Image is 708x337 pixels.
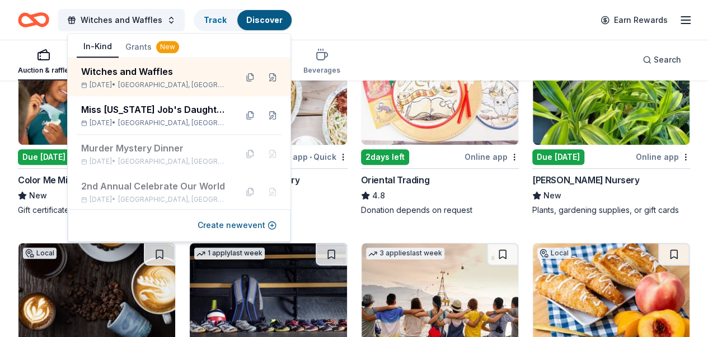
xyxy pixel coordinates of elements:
[265,150,348,164] div: Online app Quick
[18,149,70,165] div: Due [DATE]
[310,153,312,162] span: •
[58,9,185,31] button: Witches and Waffles
[303,44,340,80] button: Beverages
[18,205,176,216] div: Gift certificates, studio passes
[77,36,119,58] button: In-Kind
[533,39,690,145] img: Image for Glover Nursery
[372,189,385,202] span: 4.8
[303,66,340,75] div: Beverages
[194,9,293,31] button: TrackDiscover
[118,195,228,204] span: [GEOGRAPHIC_DATA], [GEOGRAPHIC_DATA]
[81,13,162,27] span: Witches and Waffles
[29,189,47,202] span: New
[366,248,444,259] div: 3 applies last week
[594,10,674,30] a: Earn Rewards
[156,41,179,53] div: New
[532,38,690,216] a: Image for Glover NurseryLocalDue [DATE]Online app[PERSON_NAME] NurseryNewPlants, gardening suppli...
[81,80,228,89] div: [DATE] •
[537,248,571,259] div: Local
[361,149,409,165] div: 2 days left
[654,53,681,67] span: Search
[465,150,519,164] div: Online app
[118,118,228,127] span: [GEOGRAPHIC_DATA], [GEOGRAPHIC_DATA]
[81,141,228,155] div: Murder Mystery Dinner
[118,80,228,89] span: [GEOGRAPHIC_DATA], [GEOGRAPHIC_DATA]
[18,38,176,216] a: Image for Color Me Mine (Salt Lake City)LocalDue [DATE]Online app•QuickColor Me Mine ([GEOGRAPHIC...
[246,15,283,25] a: Discover
[634,49,690,71] button: Search
[532,173,640,187] div: [PERSON_NAME] Nursery
[362,39,518,145] img: Image for Oriental Trading
[18,66,69,75] div: Auction & raffle
[23,248,57,259] div: Local
[18,173,176,187] div: Color Me Mine ([GEOGRAPHIC_DATA])
[18,7,49,33] a: Home
[81,179,228,193] div: 2nd Annual Celebrate Our World
[194,248,265,259] div: 1 apply last week
[361,173,430,187] div: Oriental Trading
[532,205,690,216] div: Plants, gardening supplies, or gift cards
[361,38,519,216] a: Image for Oriental TradingTop rated13 applieslast week2days leftOnline appOriental Trading4.8Dona...
[81,157,228,166] div: [DATE] •
[543,189,561,202] span: New
[18,44,69,80] button: Auction & raffle
[198,219,276,232] button: Create newevent
[81,103,228,116] div: Miss [US_STATE] Job's Daughter [PERSON_NAME]
[204,15,226,25] a: Track
[636,150,690,164] div: Online app
[361,205,519,216] div: Donation depends on request
[532,149,584,165] div: Due [DATE]
[81,65,228,78] div: Witches and Waffles
[81,118,228,127] div: [DATE] •
[81,195,228,204] div: [DATE] •
[18,39,175,145] img: Image for Color Me Mine (Salt Lake City)
[119,37,186,57] button: Grants
[118,157,228,166] span: [GEOGRAPHIC_DATA], [GEOGRAPHIC_DATA]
